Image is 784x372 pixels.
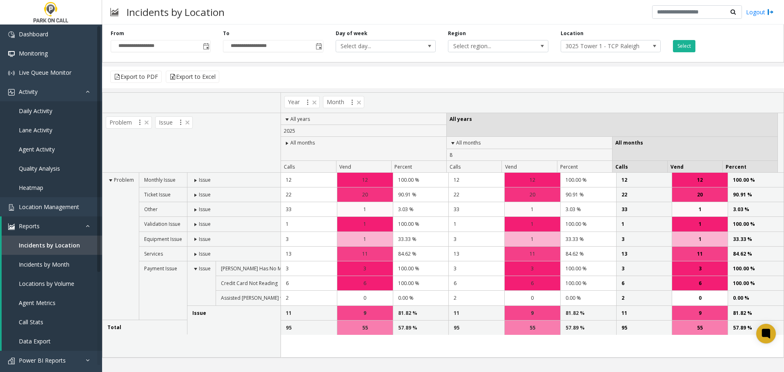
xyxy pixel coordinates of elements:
span: 9 [531,309,534,317]
td: 22 [281,187,337,202]
td: 11 [448,306,504,321]
td: 2 [448,291,504,305]
td: 0.00 % [728,291,784,305]
td: 12 [616,173,672,187]
span: 6 [531,279,534,287]
img: logout [767,8,774,16]
td: 12 [448,173,504,187]
span: Month [323,96,364,108]
td: 81.82 % [560,306,616,321]
span: 12 [530,176,535,184]
td: 3.03 % [560,202,616,217]
td: 3 [281,232,337,247]
label: Region [448,30,466,37]
td: 3 [616,261,672,276]
span: 9 [363,309,366,317]
td: 84.62 % [728,247,784,261]
span: All years [290,116,310,123]
td: 33.33 % [728,232,784,247]
td: 100.00 % [560,276,616,291]
span: Agent Metrics [19,299,56,307]
span: Locations by Volume [19,280,74,287]
span: All months [456,139,481,146]
span: Calls [450,163,461,170]
span: Issue [199,191,211,198]
span: Credit Card Not Reading [221,280,278,287]
td: 90.91 % [560,187,616,202]
span: 3 [699,265,702,272]
img: pageIcon [110,2,118,22]
td: 100.00 % [393,261,449,276]
td: 100.00 % [728,276,784,291]
span: Issue [199,206,211,213]
td: 81.82 % [393,306,449,321]
span: Agent Activity [19,145,55,153]
span: 1 [363,235,366,243]
span: All years [450,116,472,123]
span: Calls [615,163,628,170]
span: Problem [114,176,134,183]
a: Data Export [2,332,102,351]
td: 84.62 % [560,247,616,261]
span: Quality Analysis [19,165,60,172]
td: 3 [448,261,504,276]
td: 100.00 % [560,217,616,232]
span: Issue [199,221,211,227]
a: Locations by Volume [2,274,102,293]
span: 6 [699,279,702,287]
label: From [111,30,124,37]
button: Select [673,40,695,52]
td: 3.03 % [728,202,784,217]
td: 13 [616,247,672,261]
td: 90.91 % [728,187,784,202]
td: 3 [281,261,337,276]
td: 0.00 % [560,291,616,305]
img: 'icon' [8,51,15,57]
span: Incidents by Location [19,241,80,249]
span: Vend [670,163,684,170]
td: 100.00 % [393,217,449,232]
span: Services [144,250,163,257]
span: All months [615,139,643,146]
span: 12 [362,176,368,184]
span: 3025 Tower 1 - TCP Raleigh [561,40,641,52]
td: 84.62 % [393,247,449,261]
td: 6 [448,276,504,291]
span: Percent [394,163,412,170]
td: 1 [281,217,337,232]
span: Monthly Issue [144,176,176,183]
span: 20 [530,191,535,198]
span: Calls [284,163,295,170]
td: 1 [616,217,672,232]
span: Lane Activity [19,126,52,134]
span: Year [284,96,320,108]
span: Call Stats [19,318,43,326]
td: 3 [448,232,504,247]
td: 3.03 % [393,202,449,217]
span: Total [107,324,121,331]
td: 100.00 % [728,261,784,276]
span: Percent [726,163,746,170]
span: 1 [699,205,702,213]
td: 95 [281,321,337,335]
td: 95 [616,321,672,335]
td: 0.00 % [393,291,449,305]
td: 33.33 % [560,232,616,247]
span: Location Management [19,203,79,211]
span: 20 [362,191,368,198]
span: [PERSON_NAME] Has No Money [221,265,293,272]
td: 1 [448,217,504,232]
span: 0 [699,294,702,302]
span: 11 [697,250,703,258]
button: Export to PDF [110,71,162,83]
td: 13 [281,247,337,261]
span: Percent [560,163,578,170]
span: 0 [363,294,366,302]
span: 9 [699,309,702,317]
span: Toggle popup [314,40,323,52]
a: Logout [746,8,774,16]
span: Select day... [336,40,416,52]
span: 2025 [284,127,295,134]
td: 33.33 % [393,232,449,247]
td: 100.00 % [728,173,784,187]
